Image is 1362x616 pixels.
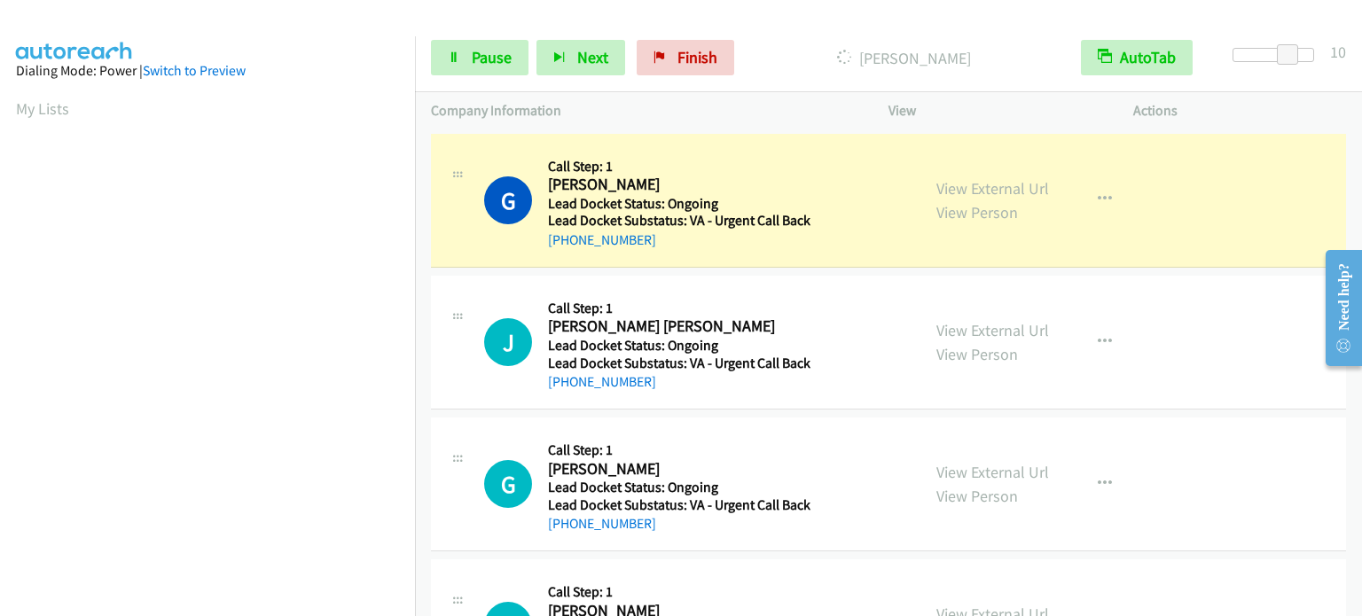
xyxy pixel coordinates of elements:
[548,212,898,230] h5: Lead Docket Substatus: VA - Urgent Call Back
[472,47,512,67] span: Pause
[1081,40,1193,75] button: AutoTab
[536,40,625,75] button: Next
[758,46,1049,70] p: [PERSON_NAME]
[484,318,532,366] h1: J
[677,47,717,67] span: Finish
[143,62,246,79] a: Switch to Preview
[548,316,898,337] h2: [PERSON_NAME] [PERSON_NAME]
[888,100,1101,121] p: View
[548,158,898,175] h5: Call Step: 1
[548,515,656,532] a: [PHONE_NUMBER]
[548,459,898,480] h2: [PERSON_NAME]
[1311,238,1362,378] iframe: Resource Center
[936,320,1049,340] a: View External Url
[936,178,1049,199] a: View External Url
[484,460,532,508] div: The call is yet to be attempted
[548,195,898,213] h5: Lead Docket Status: Ongoing
[1330,40,1346,64] div: 10
[431,100,857,121] p: Company Information
[548,583,898,601] h5: Call Step: 1
[484,176,532,224] h1: G
[548,496,898,514] h5: Lead Docket Substatus: VA - Urgent Call Back
[431,40,528,75] a: Pause
[548,175,898,195] h2: [PERSON_NAME]
[484,318,532,366] div: The call is yet to be attempted
[548,373,656,390] a: [PHONE_NUMBER]
[548,441,898,459] h5: Call Step: 1
[936,486,1018,506] a: View Person
[484,460,532,508] h1: G
[16,98,69,119] a: My Lists
[548,337,898,355] h5: Lead Docket Status: Ongoing
[548,479,898,496] h5: Lead Docket Status: Ongoing
[577,47,608,67] span: Next
[936,202,1018,222] a: View Person
[548,300,898,317] h5: Call Step: 1
[548,355,898,372] h5: Lead Docket Substatus: VA - Urgent Call Back
[1133,100,1346,121] p: Actions
[936,462,1049,482] a: View External Url
[637,40,734,75] a: Finish
[548,231,656,248] a: [PHONE_NUMBER]
[16,60,399,82] div: Dialing Mode: Power |
[936,344,1018,364] a: View Person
